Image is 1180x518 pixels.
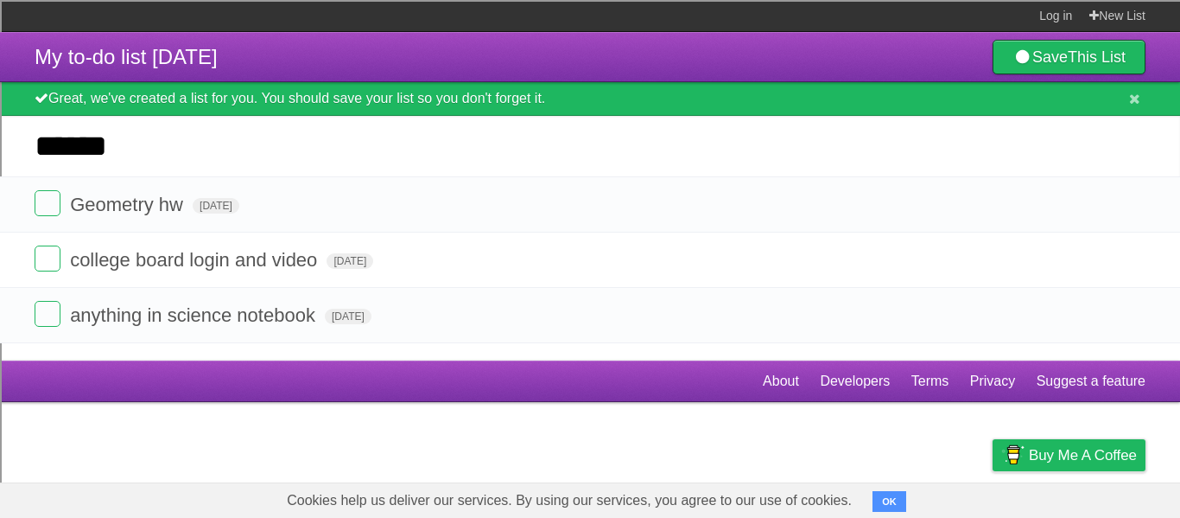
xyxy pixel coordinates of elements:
[325,309,371,324] span: [DATE]
[35,246,60,272] label: Done
[35,301,60,327] label: Done
[7,85,1173,100] div: Sign out
[70,249,321,271] span: college board login and video
[993,40,1145,74] a: SaveThis List
[7,54,1173,69] div: Delete
[1068,48,1126,66] b: This List
[872,491,906,512] button: OK
[70,194,187,215] span: Geometry hw
[70,304,320,326] span: anything in science notebook
[7,38,1173,54] div: Move To ...
[7,100,1173,116] div: Rename
[7,69,1173,85] div: Options
[35,190,60,216] label: Done
[7,116,1173,131] div: Move To ...
[7,7,1173,22] div: Sort A > Z
[270,483,869,518] span: Cookies help us deliver our services. By using our services, you agree to our use of cookies.
[7,22,1173,38] div: Sort New > Old
[193,198,239,214] span: [DATE]
[327,253,373,269] span: [DATE]
[35,45,218,68] span: My to-do list [DATE]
